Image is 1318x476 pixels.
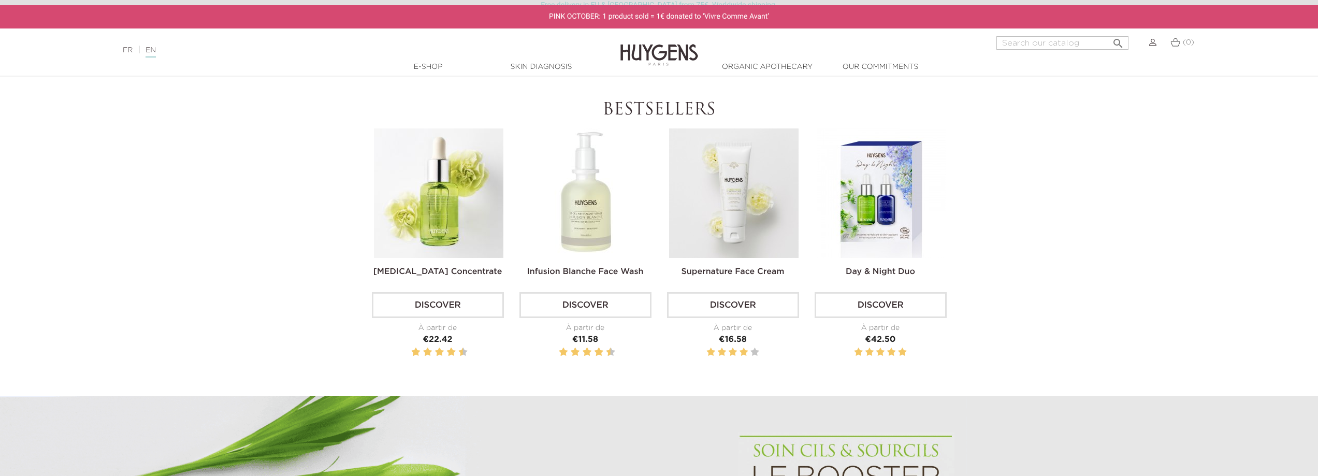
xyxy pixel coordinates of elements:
a: Day & Night Duo [846,268,915,276]
a: Infusion Blanche Face Wash [527,268,644,276]
div: À partir de [815,323,947,334]
h2: Bestsellers [372,100,947,120]
img: Day & Night Duo [817,128,946,258]
label: 4 [573,346,578,359]
label: 2 [718,346,726,359]
span: (0) [1183,39,1194,46]
label: 8 [448,346,454,359]
label: 1 [707,346,715,359]
label: 3 [729,346,737,359]
label: 5 [433,346,434,359]
img: Supernature Face Cream [669,128,799,258]
label: 1 [557,346,558,359]
label: 10 [460,346,466,359]
img: Huygens [620,27,698,67]
label: 5 [581,346,582,359]
div: À partir de [667,323,799,334]
label: 2 [561,346,566,359]
label: 6 [437,346,442,359]
label: 8 [596,346,601,359]
input: Search [996,36,1128,50]
a: [MEDICAL_DATA] Concentrate [373,268,502,276]
label: 2 [865,346,874,359]
a: E-Shop [376,62,480,73]
a: Discover [372,292,504,318]
label: 4 [887,346,895,359]
a: Discover [519,292,651,318]
div: | [118,44,541,56]
a: Skin Diagnosis [489,62,593,73]
label: 5 [750,346,759,359]
label: 6 [585,346,590,359]
img: Infusion Blanche Face Wash [522,128,651,258]
label: 4 [425,346,430,359]
i:  [1112,34,1124,47]
label: 1 [409,346,411,359]
a: Supernature Face Cream [682,268,785,276]
span: €22.42 [423,336,452,344]
a: FR [123,47,133,54]
label: 9 [604,346,606,359]
label: 5 [898,346,906,359]
label: 2 [413,346,418,359]
a: Discover [815,292,947,318]
label: 1 [854,346,863,359]
span: €16.58 [719,336,747,344]
label: 3 [569,346,570,359]
label: 7 [592,346,594,359]
img: Hyaluronic Acid Concentrate [374,128,503,258]
label: 7 [445,346,446,359]
button:  [1109,33,1127,47]
a: Organic Apothecary [716,62,819,73]
a: Our commitments [829,62,932,73]
label: 10 [608,346,613,359]
label: 3 [421,346,423,359]
div: À partir de [372,323,504,334]
span: €42.50 [865,336,896,344]
a: Discover [667,292,799,318]
a: EN [146,47,156,57]
label: 4 [740,346,748,359]
div: À partir de [519,323,651,334]
span: €11.58 [572,336,598,344]
label: 9 [457,346,458,359]
label: 3 [876,346,885,359]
